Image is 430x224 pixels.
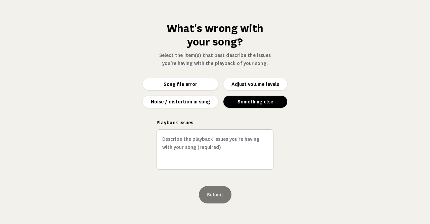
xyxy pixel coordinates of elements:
button: Noise / distortion in song [143,96,218,108]
button: Something else [223,96,287,108]
button: Adjust volume levels [223,78,287,90]
h1: What's wrong with your song? [157,22,273,49]
button: Submit [199,186,231,203]
label: Playback issues [157,119,273,127]
button: Song file error [143,78,218,90]
p: Select the item(s) that best describe the issues you're having with the playback of your song. [157,51,273,67]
